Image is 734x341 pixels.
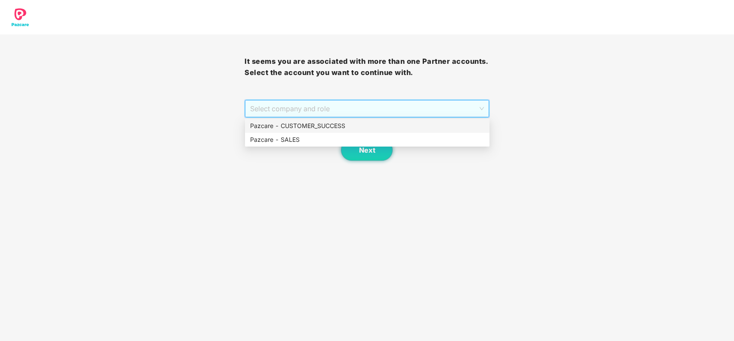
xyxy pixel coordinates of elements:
h3: It seems you are associated with more than one Partner accounts. Select the account you want to c... [245,56,489,78]
button: Next [341,139,393,161]
div: Pazcare - SALES [245,133,489,147]
span: Select company and role [250,100,483,117]
span: Next [359,146,375,154]
div: Pazcare - CUSTOMER_SUCCESS [250,121,484,131]
div: Pazcare - CUSTOMER_SUCCESS [245,119,489,133]
div: Pazcare - SALES [250,135,484,144]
